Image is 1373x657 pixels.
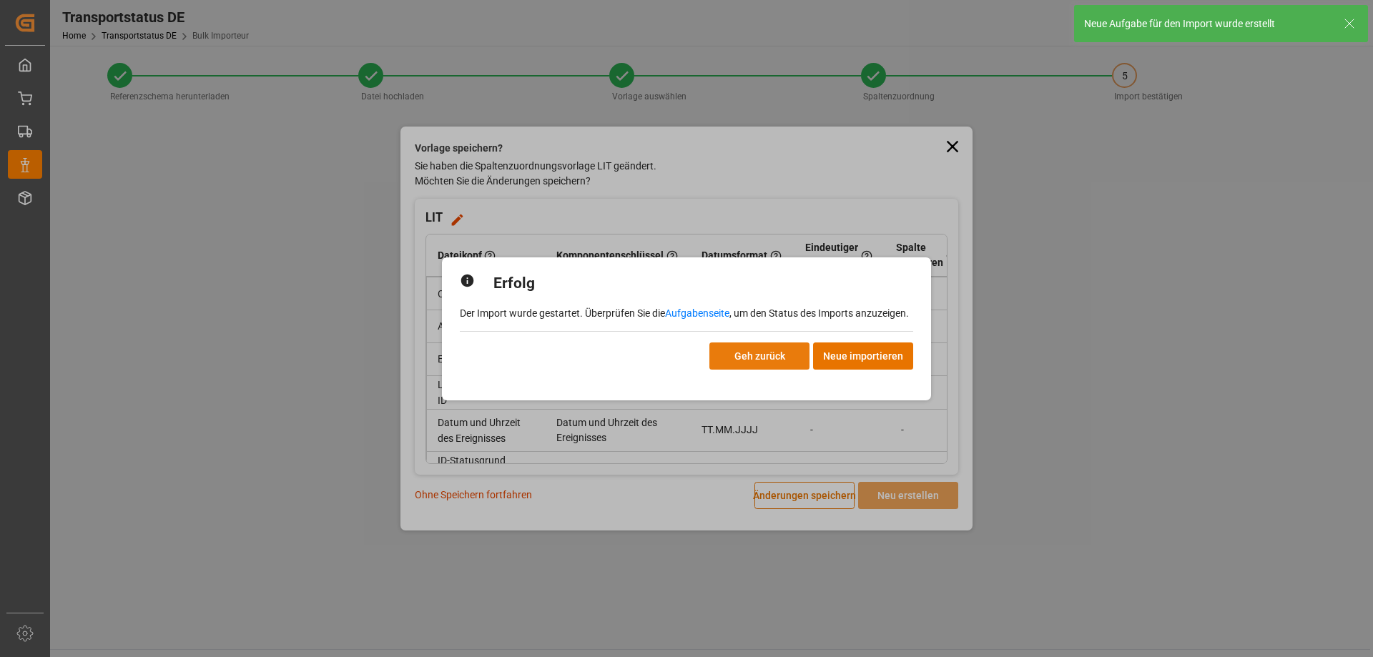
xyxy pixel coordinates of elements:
[665,307,729,319] a: Aufgabenseite
[493,275,535,292] font: Erfolg
[460,307,665,319] font: Der Import wurde gestartet. Überprüfen Sie die
[1084,18,1275,29] font: Neue Aufgabe für den Import wurde erstellt
[729,307,909,319] font: , um den Status des Imports anzuzeigen.
[813,342,913,370] button: Neue importieren
[709,342,809,370] button: Geh zurück
[734,350,785,362] font: Geh zurück
[823,350,903,362] font: Neue importieren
